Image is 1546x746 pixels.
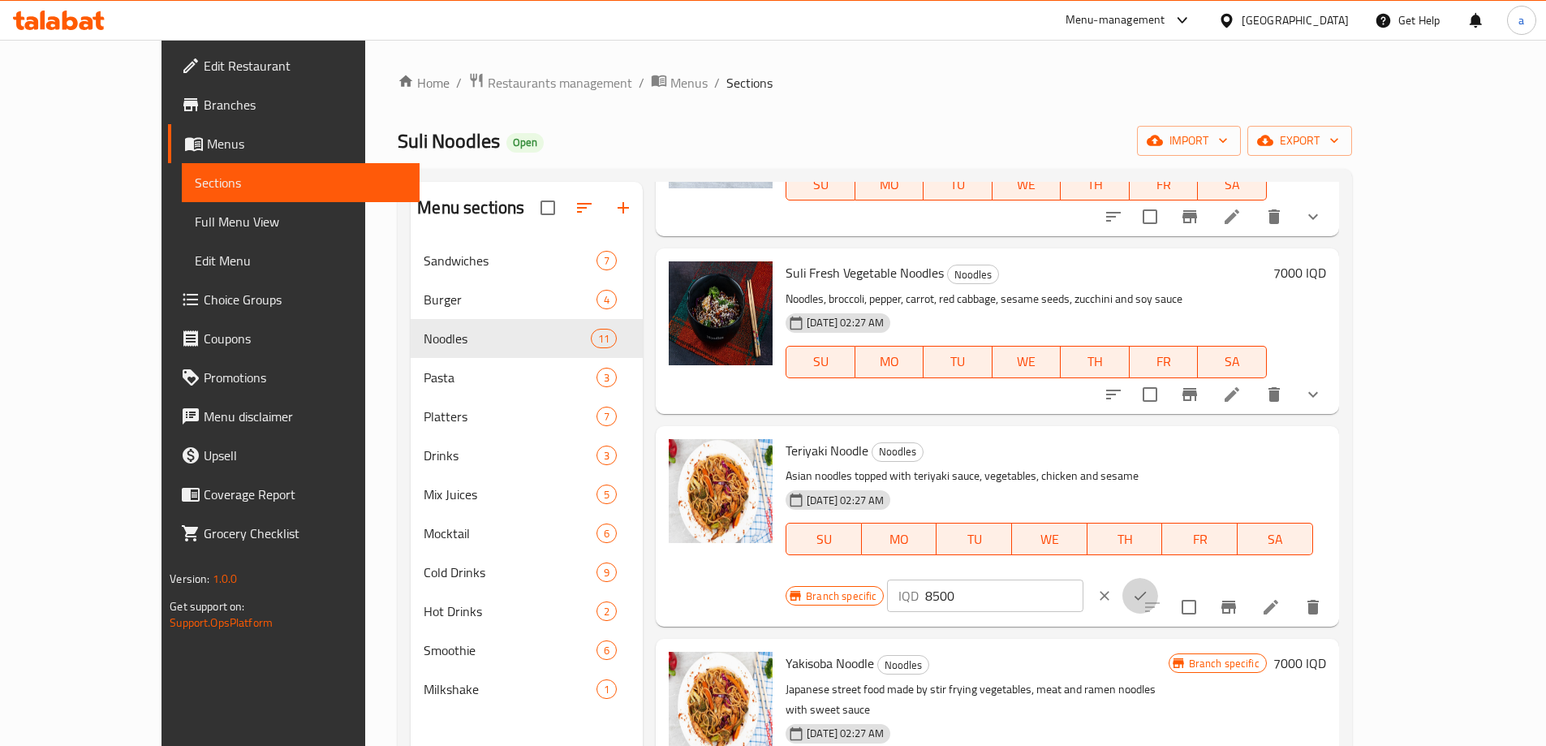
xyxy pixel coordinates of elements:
[424,679,596,699] span: Milkshake
[999,350,1055,373] span: WE
[1198,346,1267,378] button: SA
[424,640,596,660] span: Smoothie
[398,73,450,93] a: Home
[1518,11,1524,29] span: a
[872,442,923,461] span: Noodles
[170,612,273,633] a: Support.OpsPlatform
[1260,131,1339,151] span: export
[213,568,238,589] span: 1.0.0
[168,475,420,514] a: Coverage Report
[592,331,616,347] span: 11
[800,726,890,741] span: [DATE] 02:27 AM
[596,524,617,543] div: items
[878,656,928,675] span: Noodles
[943,528,1006,551] span: TU
[1130,346,1199,378] button: FR
[1169,528,1231,551] span: FR
[1294,588,1333,627] button: delete
[999,173,1055,196] span: WE
[168,514,420,553] a: Grocery Checklist
[596,407,617,426] div: items
[1137,126,1241,156] button: import
[1133,200,1167,234] span: Select to update
[793,173,848,196] span: SU
[786,466,1313,486] p: Asian noodles topped with teriyaki sauce, vegetables, chicken and sesame
[424,290,596,309] div: Burger
[898,586,919,606] p: IQD
[1087,523,1163,555] button: TH
[925,580,1083,612] input: Please enter price
[1067,173,1123,196] span: TH
[411,436,643,475] div: Drinks3
[1150,131,1228,151] span: import
[424,407,596,426] span: Platters
[1242,11,1349,29] div: [GEOGRAPHIC_DATA]
[597,487,616,502] span: 5
[993,168,1062,201] button: WE
[947,265,999,284] div: Noodles
[937,523,1012,555] button: TU
[1209,588,1248,627] button: Branch-specific-item
[1170,197,1209,236] button: Branch-specific-item
[1204,173,1260,196] span: SA
[786,651,874,675] span: Yakisoba Noodle
[204,407,407,426] span: Menu disclaimer
[1204,350,1260,373] span: SA
[168,46,420,85] a: Edit Restaurant
[1244,528,1307,551] span: SA
[597,526,616,541] span: 6
[204,56,407,75] span: Edit Restaurant
[786,679,1168,720] p: Japanese street food made by stir frying vegetables, meat and ramen noodles with sweet sauce
[597,448,616,464] span: 3
[204,290,407,309] span: Choice Groups
[168,280,420,319] a: Choice Groups
[1136,173,1192,196] span: FR
[424,524,596,543] span: Mocktail
[204,524,407,543] span: Grocery Checklist
[1182,656,1266,671] span: Branch specific
[411,592,643,631] div: Hot Drinks2
[424,563,596,582] span: Cold Drinks
[411,241,643,280] div: Sandwiches7
[195,173,407,192] span: Sections
[411,670,643,709] div: Milkshake1
[924,346,993,378] button: TU
[204,368,407,387] span: Promotions
[506,136,544,149] span: Open
[800,493,890,508] span: [DATE] 02:27 AM
[924,168,993,201] button: TU
[786,261,944,285] span: Suli Fresh Vegetable Noodles
[714,73,720,93] li: /
[1094,197,1133,236] button: sort-choices
[596,679,617,699] div: items
[597,604,616,619] span: 2
[1261,597,1281,617] a: Edit menu item
[1087,578,1122,614] button: clear
[597,292,616,308] span: 4
[1094,528,1156,551] span: TH
[182,241,420,280] a: Edit Menu
[862,523,937,555] button: MO
[182,163,420,202] a: Sections
[786,168,855,201] button: SU
[1255,197,1294,236] button: delete
[488,73,632,93] span: Restaurants management
[597,565,616,580] span: 9
[1012,523,1087,555] button: WE
[398,72,1351,93] nav: breadcrumb
[596,368,617,387] div: items
[207,134,407,153] span: Menus
[799,589,883,604] span: Branch specific
[597,682,616,697] span: 1
[170,596,244,617] span: Get support on:
[1136,350,1192,373] span: FR
[424,329,591,348] span: Noodles
[204,446,407,465] span: Upsell
[411,553,643,592] div: Cold Drinks9
[1222,207,1242,226] a: Edit menu item
[1303,385,1323,404] svg: Show Choices
[597,643,616,658] span: 6
[168,85,420,124] a: Branches
[1247,126,1352,156] button: export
